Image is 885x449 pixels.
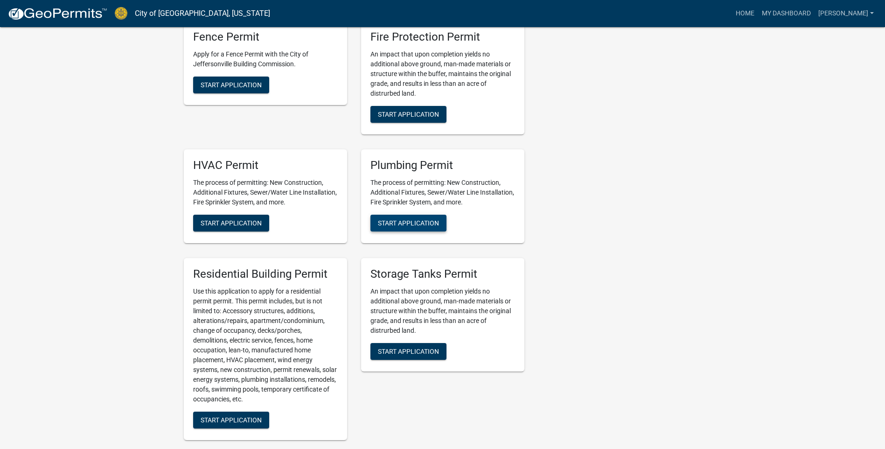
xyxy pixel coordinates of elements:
[370,215,446,232] button: Start Application
[370,106,446,123] button: Start Application
[193,412,269,428] button: Start Application
[370,178,515,207] p: The process of permitting: New Construction, Additional Fixtures, Sewer/Water Line Installation, ...
[193,77,269,93] button: Start Application
[201,219,262,227] span: Start Application
[370,267,515,281] h5: Storage Tanks Permit
[378,111,439,118] span: Start Application
[370,159,515,172] h5: Plumbing Permit
[193,159,338,172] h5: HVAC Permit
[758,5,815,22] a: My Dashboard
[193,267,338,281] h5: Residential Building Permit
[378,219,439,227] span: Start Application
[193,49,338,69] p: Apply for a Fence Permit with the City of Jeffersonville Building Commission.
[370,49,515,98] p: An impact that upon completion yields no additional above ground, man-made materials or structure...
[732,5,758,22] a: Home
[370,30,515,44] h5: Fire Protection Permit
[193,215,269,232] button: Start Application
[135,6,270,21] a: City of [GEOGRAPHIC_DATA], [US_STATE]
[378,347,439,355] span: Start Application
[370,287,515,336] p: An impact that upon completion yields no additional above ground, man-made materials or structure...
[201,81,262,89] span: Start Application
[815,5,878,22] a: [PERSON_NAME]
[115,7,127,20] img: City of Jeffersonville, Indiana
[193,287,338,404] p: Use this application to apply for a residential permit permit. This permit includes, but is not l...
[193,30,338,44] h5: Fence Permit
[193,178,338,207] p: The process of permitting: New Construction, Additional Fixtures, Sewer/Water Line Installation, ...
[201,416,262,423] span: Start Application
[370,343,446,360] button: Start Application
